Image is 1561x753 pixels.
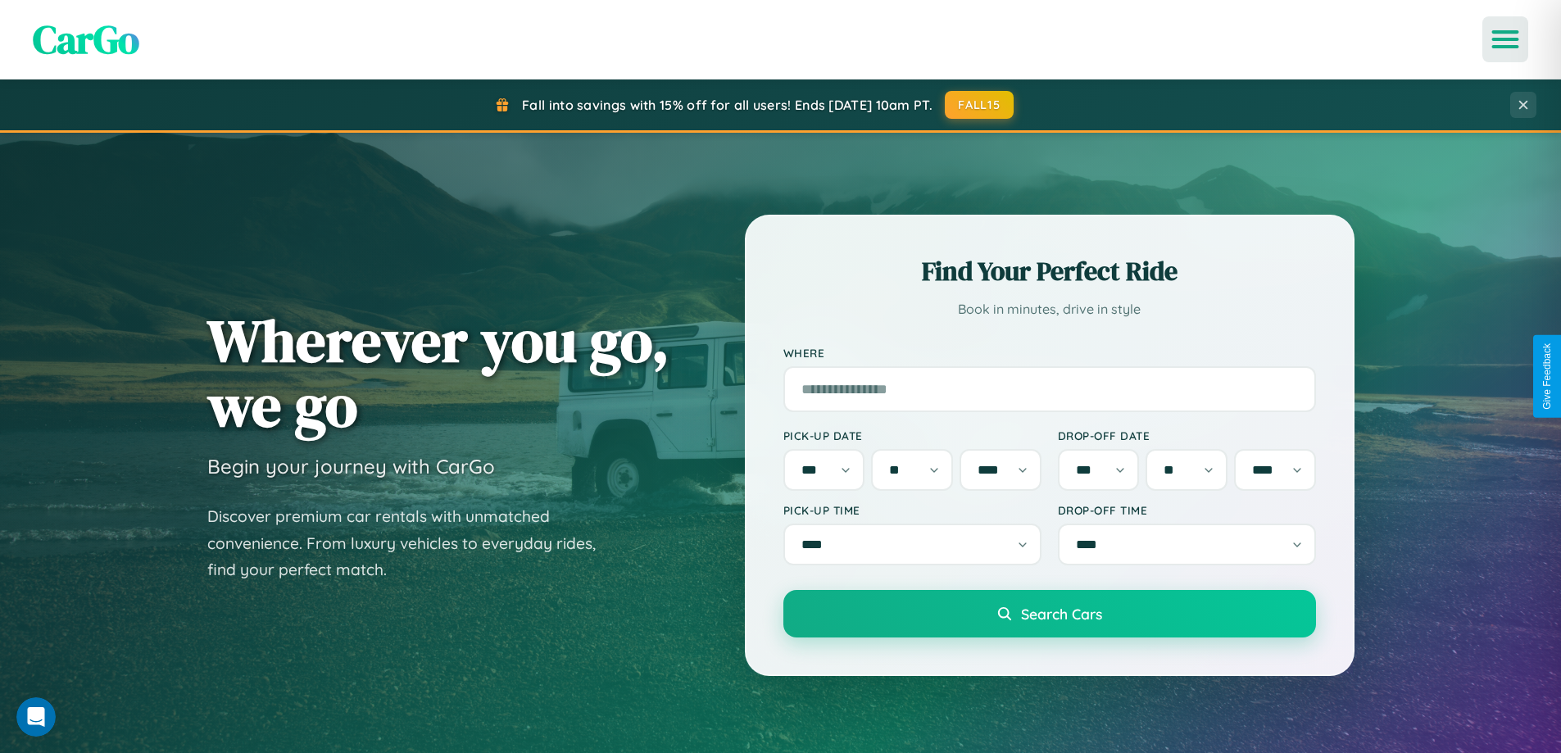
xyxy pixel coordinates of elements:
[207,308,669,438] h1: Wherever you go, we go
[783,253,1316,289] h2: Find Your Perfect Ride
[783,346,1316,360] label: Where
[16,697,56,737] iframe: Intercom live chat
[1541,343,1553,410] div: Give Feedback
[1482,16,1528,62] button: Open menu
[783,429,1041,442] label: Pick-up Date
[945,91,1014,119] button: FALL15
[783,297,1316,321] p: Book in minutes, drive in style
[207,454,495,479] h3: Begin your journey with CarGo
[1058,503,1316,517] label: Drop-off Time
[207,503,617,583] p: Discover premium car rentals with unmatched convenience. From luxury vehicles to everyday rides, ...
[1021,605,1102,623] span: Search Cars
[783,590,1316,637] button: Search Cars
[1058,429,1316,442] label: Drop-off Date
[783,503,1041,517] label: Pick-up Time
[522,97,933,113] span: Fall into savings with 15% off for all users! Ends [DATE] 10am PT.
[33,12,139,66] span: CarGo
